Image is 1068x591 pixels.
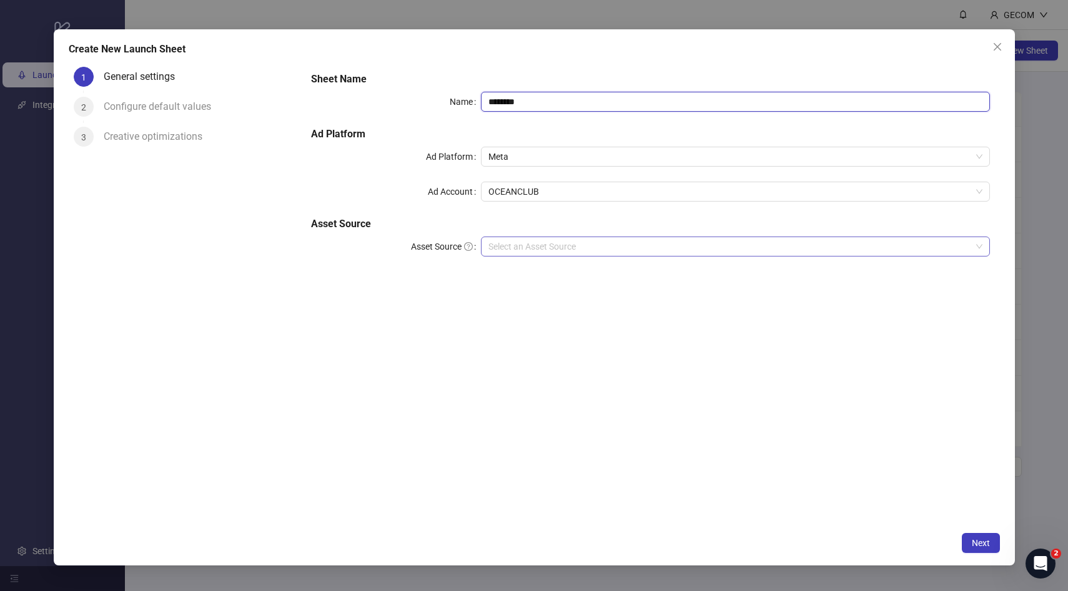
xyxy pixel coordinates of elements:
[992,42,1002,52] span: close
[972,538,990,548] span: Next
[488,147,982,166] span: Meta
[81,132,86,142] span: 3
[426,147,481,167] label: Ad Platform
[411,237,481,256] label: Asset Source
[488,182,982,201] span: OCEANCLUB
[81,72,86,82] span: 1
[69,42,1000,57] div: Create New Launch Sheet
[104,127,212,147] div: Creative optimizations
[311,217,989,232] h5: Asset Source
[104,67,185,87] div: General settings
[1026,549,1056,579] iframe: Intercom live chat
[311,72,989,87] h5: Sheet Name
[428,182,481,202] label: Ad Account
[1051,549,1061,559] span: 2
[311,127,989,142] h5: Ad Platform
[464,242,473,251] span: question-circle
[962,533,1000,553] button: Next
[104,97,221,117] div: Configure default values
[81,102,86,112] span: 2
[481,92,990,112] input: Name
[450,92,481,112] label: Name
[987,37,1007,57] button: Close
